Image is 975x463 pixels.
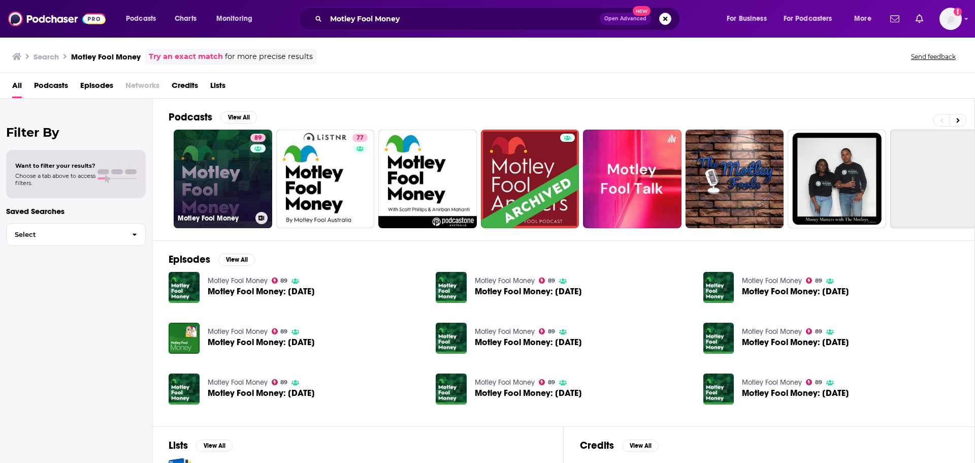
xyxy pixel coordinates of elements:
[475,276,535,285] a: Motley Fool Money
[436,374,467,405] img: Motley Fool Money: 04.17.2009
[208,389,315,397] span: Motley Fool Money: [DATE]
[225,51,313,63] span: for more precise results
[806,379,822,385] a: 89
[475,338,582,347] a: Motley Fool Money: 08.13.2010
[272,328,288,334] a: 89
[168,11,203,27] a: Charts
[208,338,315,347] a: Motley Fool Money: 08.28.2009
[6,206,146,216] p: Saved Searches
[784,12,832,26] span: For Podcasters
[727,12,767,26] span: For Business
[126,12,156,26] span: Podcasts
[720,11,779,27] button: open menu
[475,338,582,347] span: Motley Fool Money: [DATE]
[580,439,614,452] h2: Credits
[815,329,822,334] span: 89
[308,7,690,30] div: Search podcasts, credits, & more...
[475,287,582,296] a: Motley Fool Money: 05.29.2009
[169,111,212,124] h2: Podcasts
[208,327,268,336] a: Motley Fool Money
[208,389,315,397] a: Motley Fool Money: 07.17.2009
[806,328,822,334] a: 89
[703,272,734,303] img: Motley Fool Money: 02.20.2009
[742,338,849,347] a: Motley Fool Money: 07.31.2009
[604,16,646,21] span: Open Advanced
[912,10,927,27] a: Show notifications dropdown
[954,8,962,16] svg: Add a profile image
[276,130,375,228] a: 77
[548,380,555,385] span: 89
[149,51,223,63] a: Try an exact match
[254,133,262,143] span: 89
[71,52,141,61] h3: Motley Fool Money
[7,231,124,238] span: Select
[633,6,651,16] span: New
[600,13,651,25] button: Open AdvancedNew
[34,52,59,61] h3: Search
[539,277,555,284] a: 89
[208,287,315,296] span: Motley Fool Money: [DATE]
[815,279,822,283] span: 89
[80,77,113,98] a: Episodes
[622,440,659,452] button: View All
[475,389,582,397] span: Motley Fool Money: [DATE]
[742,327,802,336] a: Motley Fool Money
[742,287,849,296] span: Motley Fool Money: [DATE]
[208,276,268,285] a: Motley Fool Money
[272,379,288,385] a: 89
[475,287,582,296] span: Motley Fool Money: [DATE]
[175,12,197,26] span: Charts
[886,10,903,27] a: Show notifications dropdown
[210,77,225,98] a: Lists
[703,374,734,405] img: Motley Fool Money: 04.06.2012
[475,378,535,387] a: Motley Fool Money
[280,329,287,334] span: 89
[742,389,849,397] a: Motley Fool Money: 04.06.2012
[8,9,106,28] img: Podchaser - Follow, Share and Rate Podcasts
[169,374,200,405] img: Motley Fool Money: 07.17.2009
[548,279,555,283] span: 89
[777,11,847,27] button: open menu
[436,272,467,303] a: Motley Fool Money: 05.29.2009
[436,323,467,354] img: Motley Fool Money: 08.13.2010
[272,277,288,284] a: 89
[939,8,962,30] img: User Profile
[939,8,962,30] button: Show profile menu
[548,329,555,334] span: 89
[939,8,962,30] span: Logged in as Marketing09
[580,439,659,452] a: CreditsView All
[742,389,849,397] span: Motley Fool Money: [DATE]
[216,12,252,26] span: Monitoring
[847,11,884,27] button: open menu
[15,172,95,187] span: Choose a tab above to access filters.
[196,440,233,452] button: View All
[6,125,146,140] h2: Filter By
[169,439,188,452] h2: Lists
[742,287,849,296] a: Motley Fool Money: 02.20.2009
[815,380,822,385] span: 89
[475,327,535,336] a: Motley Fool Money
[854,12,871,26] span: More
[352,134,368,142] a: 77
[539,328,555,334] a: 89
[356,133,364,143] span: 77
[34,77,68,98] a: Podcasts
[169,323,200,354] img: Motley Fool Money: 08.28.2009
[12,77,22,98] span: All
[209,11,266,27] button: open menu
[742,276,802,285] a: Motley Fool Money
[15,162,95,169] span: Want to filter your results?
[169,253,255,266] a: EpisodesView All
[172,77,198,98] a: Credits
[6,223,146,246] button: Select
[806,277,822,284] a: 89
